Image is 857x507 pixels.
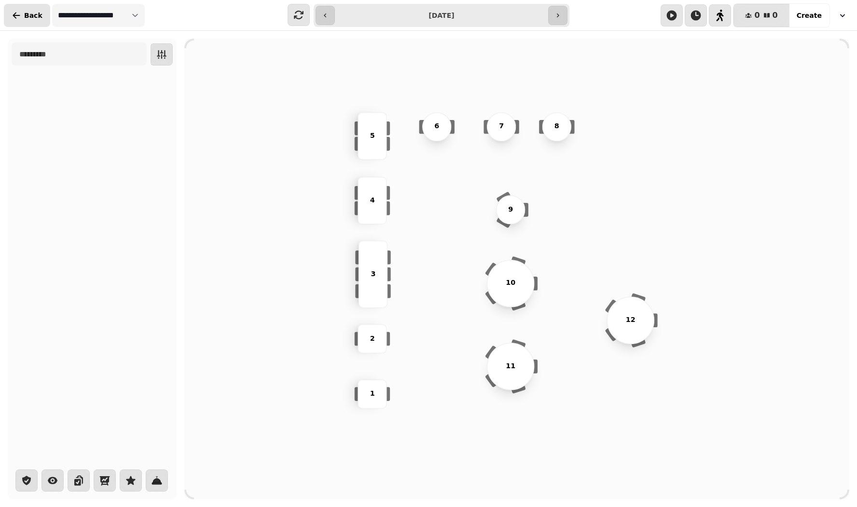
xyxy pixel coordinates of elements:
[506,361,515,372] p: 11
[370,389,374,400] p: 1
[797,12,822,19] span: Create
[789,4,829,27] button: Create
[370,195,374,206] p: 4
[4,4,50,27] button: Back
[370,131,374,142] p: 5
[371,269,375,280] p: 3
[626,315,636,326] p: 12
[754,12,760,19] span: 0
[506,279,515,289] p: 10
[554,121,559,132] p: 8
[370,334,374,344] p: 2
[773,12,778,19] span: 0
[434,121,439,132] p: 6
[499,121,504,132] p: 7
[508,205,513,215] p: 9
[24,12,42,19] span: Back
[733,4,789,27] button: 00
